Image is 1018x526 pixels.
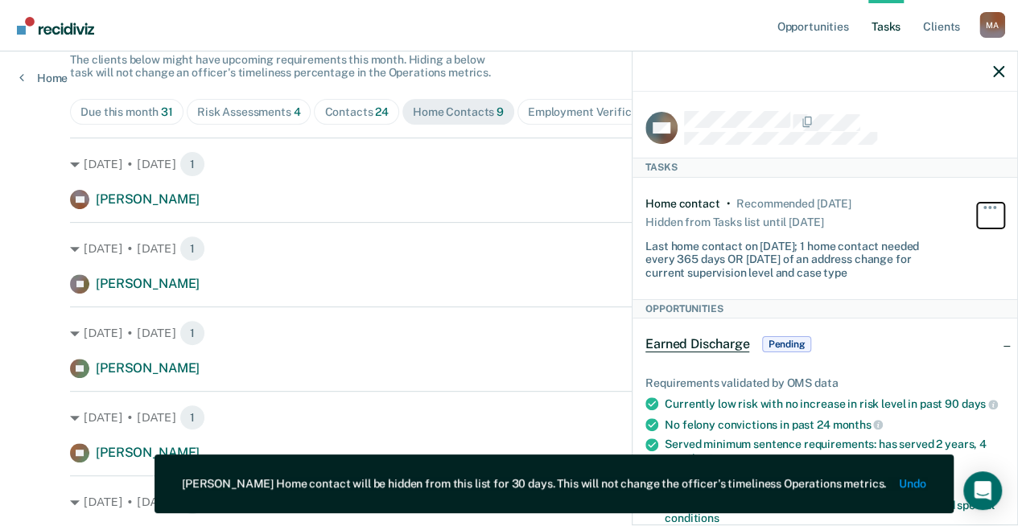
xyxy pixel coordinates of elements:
[179,405,205,430] span: 1
[665,452,715,465] span: months
[963,471,1002,510] div: Open Intercom Messenger
[96,445,200,460] span: [PERSON_NAME]
[665,417,1004,432] div: No felony convictions in past 24
[70,489,948,515] div: [DATE] • [DATE]
[645,197,719,211] div: Home contact
[80,105,173,119] div: Due this month
[528,105,672,119] div: Employment Verification
[665,397,1004,411] div: Currently low risk with no increase in risk level in past 90
[161,105,173,118] span: 31
[17,17,94,35] img: Recidiviz
[633,299,1017,318] div: Opportunities
[96,276,200,291] span: [PERSON_NAME]
[979,12,1005,38] div: M A
[645,211,823,233] div: Hidden from Tasks list until [DATE]
[762,336,810,352] span: Pending
[726,197,730,211] div: •
[665,438,1004,465] div: Served minimum sentence requirements: has served 2 years, 4
[736,197,851,211] div: Recommended 8 days ago
[70,53,491,80] span: The clients below might have upcoming requirements this month. Hiding a below task will not chang...
[294,105,301,118] span: 4
[324,105,389,119] div: Contacts
[19,71,68,85] a: Home
[633,318,1017,370] div: Earned DischargePending
[179,236,205,261] span: 1
[96,191,200,207] span: [PERSON_NAME]
[645,376,1004,390] div: Requirements validated by OMS data
[179,320,205,346] span: 1
[900,477,926,491] button: Undo
[70,405,948,430] div: [DATE] • [DATE]
[961,397,997,410] span: days
[645,336,749,352] span: Earned Discharge
[70,151,948,177] div: [DATE] • [DATE]
[979,12,1005,38] button: Profile dropdown button
[375,105,389,118] span: 24
[70,320,948,346] div: [DATE] • [DATE]
[96,360,200,376] span: [PERSON_NAME]
[497,105,504,118] span: 9
[633,158,1017,177] div: Tasks
[182,477,886,491] div: [PERSON_NAME] Home contact will be hidden from this list for 30 days. This will not change the of...
[70,236,948,261] div: [DATE] • [DATE]
[832,418,883,431] span: months
[179,151,205,177] span: 1
[645,233,945,280] div: Last home contact on [DATE]; 1 home contact needed every 365 days OR [DATE] of an address change ...
[413,105,504,119] div: Home Contacts
[197,105,301,119] div: Risk Assessments
[665,512,719,524] span: conditions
